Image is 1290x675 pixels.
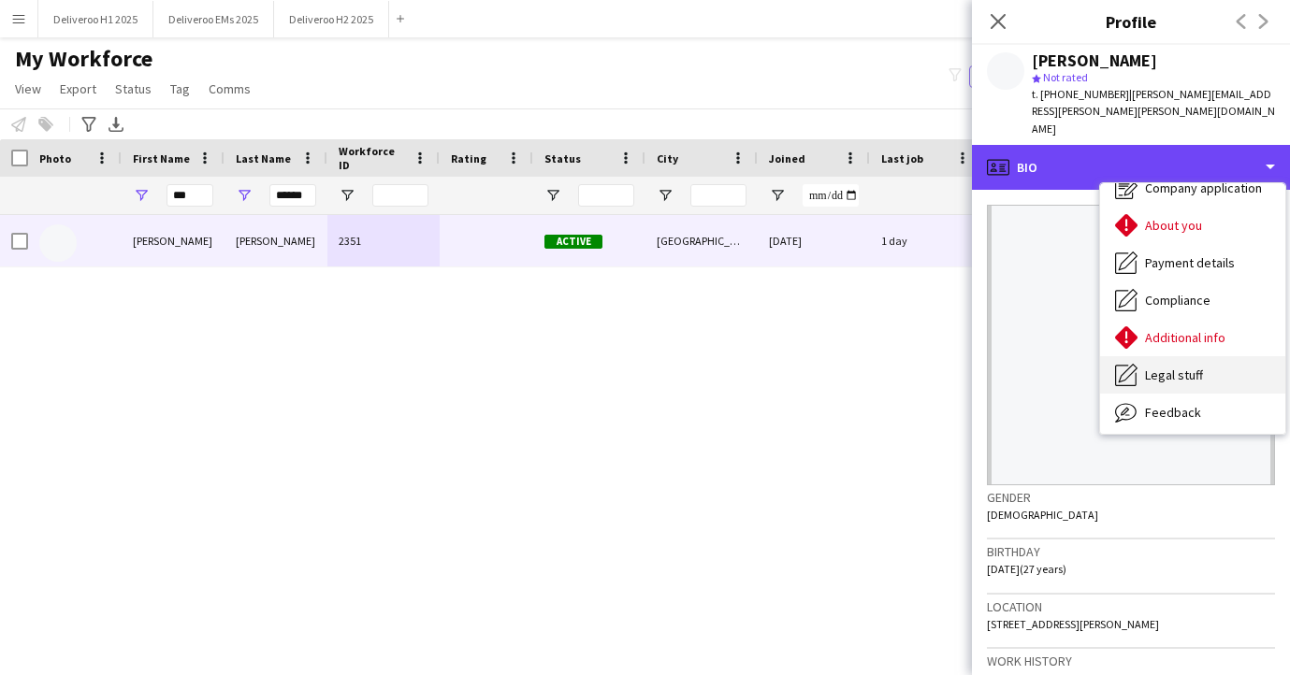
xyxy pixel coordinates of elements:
div: Company application [1100,169,1285,207]
h3: Work history [987,653,1275,669]
button: Open Filter Menu [657,187,674,204]
span: Tag [170,80,190,97]
span: Workforce ID [339,144,406,172]
button: Open Filter Menu [236,187,253,204]
span: Status [544,151,581,165]
div: Feedback [1100,394,1285,431]
div: Compliance [1100,281,1285,319]
div: [GEOGRAPHIC_DATA] [645,215,758,266]
app-action-btn: Advanced filters [78,113,100,136]
span: Compliance [1145,292,1210,309]
div: Legal stuff [1100,356,1285,394]
button: Everyone9,754 [969,65,1063,88]
img: Oliver Rowley [39,224,77,262]
div: [PERSON_NAME] [122,215,225,266]
span: Feedback [1145,404,1201,421]
h3: Birthday [987,543,1275,560]
div: Calendar [1100,431,1285,468]
input: Status Filter Input [578,184,634,207]
span: [STREET_ADDRESS][PERSON_NAME] [987,617,1159,631]
span: Last Name [236,151,291,165]
span: Active [544,235,602,249]
a: View [7,77,49,101]
span: City [657,151,678,165]
span: Last job [881,151,923,165]
div: 1 day [870,215,982,266]
a: Tag [163,77,197,101]
span: My Workforce [15,45,152,73]
span: [DEMOGRAPHIC_DATA] [987,508,1098,522]
div: Bio [972,145,1290,190]
h3: Profile [972,9,1290,34]
span: Comms [209,80,251,97]
h3: Location [987,598,1275,615]
span: Joined [769,151,805,165]
div: Payment details [1100,244,1285,281]
span: Legal stuff [1145,366,1203,383]
span: Rating [451,151,486,165]
div: 2351 [327,215,440,266]
div: [DATE] [758,215,870,266]
button: Deliveroo H1 2025 [38,1,153,37]
a: Comms [201,77,258,101]
span: t. [PHONE_NUMBER] [1032,87,1129,101]
div: Additional info [1100,319,1285,356]
span: Additional info [1145,329,1225,346]
button: Open Filter Menu [339,187,355,204]
a: Export [52,77,104,101]
span: About you [1145,217,1202,234]
div: [PERSON_NAME] [225,215,327,266]
button: Deliveroo EMs 2025 [153,1,274,37]
span: Not rated [1043,70,1088,84]
span: Company application [1145,180,1262,196]
button: Open Filter Menu [544,187,561,204]
input: Joined Filter Input [803,184,859,207]
input: First Name Filter Input [167,184,213,207]
span: View [15,80,41,97]
div: [PERSON_NAME] [1032,52,1157,69]
span: Photo [39,151,71,165]
app-action-btn: Export XLSX [105,113,127,136]
span: First Name [133,151,190,165]
div: About you [1100,207,1285,244]
button: Open Filter Menu [769,187,786,204]
input: Last Name Filter Input [269,184,316,207]
span: Status [115,80,152,97]
span: Payment details [1145,254,1235,271]
input: Workforce ID Filter Input [372,184,428,207]
button: Deliveroo H2 2025 [274,1,389,37]
span: | [PERSON_NAME][EMAIL_ADDRESS][PERSON_NAME][PERSON_NAME][DOMAIN_NAME] [1032,87,1275,135]
span: Export [60,80,96,97]
span: [DATE] (27 years) [987,562,1066,576]
a: Status [108,77,159,101]
button: Open Filter Menu [133,187,150,204]
h3: Gender [987,489,1275,506]
input: City Filter Input [690,184,746,207]
img: Crew avatar or photo [987,205,1275,485]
